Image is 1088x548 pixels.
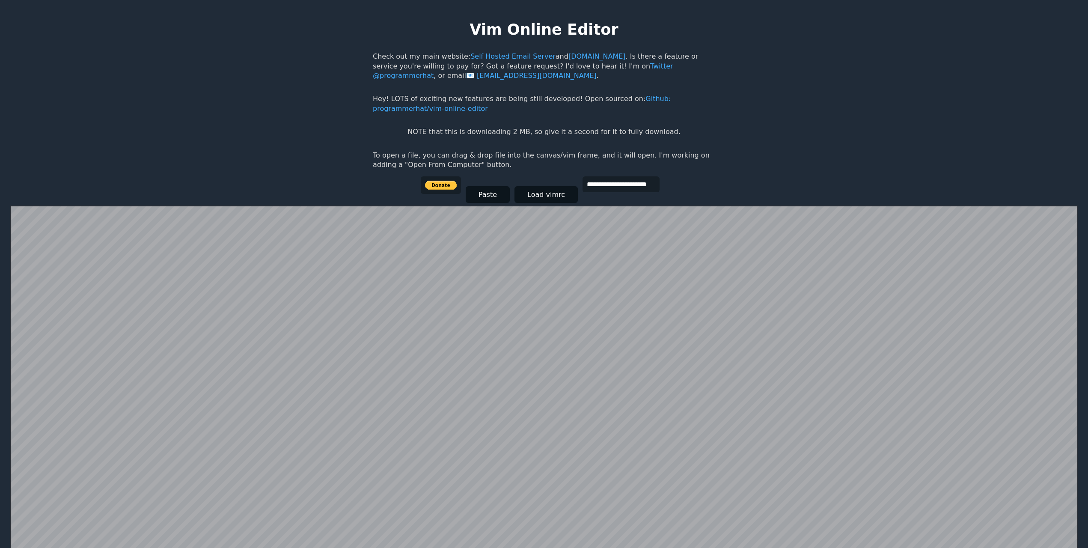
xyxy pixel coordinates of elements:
[373,52,715,80] p: Check out my main website: and . Is there a feature or service you're willing to pay for? Got a f...
[466,71,597,80] a: [EMAIL_ADDRESS][DOMAIN_NAME]
[470,19,618,40] h1: Vim Online Editor
[470,52,556,60] a: Self Hosted Email Server
[568,52,626,60] a: [DOMAIN_NAME]
[514,186,578,203] button: Load vimrc
[373,62,673,80] a: Twitter @programmerhat
[373,94,715,113] p: Hey! LOTS of exciting new features are being still developed! Open sourced on:
[407,127,680,137] p: NOTE that this is downloading 2 MB, so give it a second for it to fully download.
[373,151,715,170] p: To open a file, you can drag & drop file into the canvas/vim frame, and it will open. I'm working...
[466,186,510,203] button: Paste
[373,95,671,112] a: Github: programmerhat/vim-online-editor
